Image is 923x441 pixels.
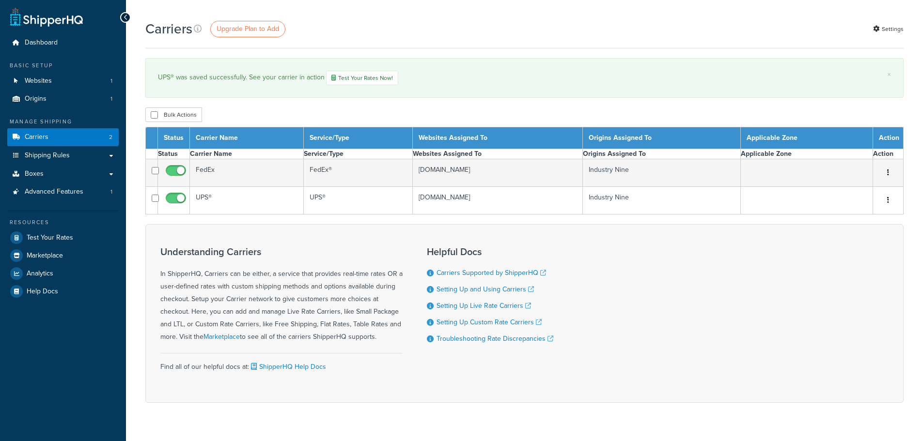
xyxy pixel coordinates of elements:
[27,270,53,278] span: Analytics
[249,362,326,372] a: ShipperHQ Help Docs
[145,107,202,122] button: Bulk Actions
[7,72,119,90] li: Websites
[304,127,413,149] th: Service/Type
[190,149,304,159] th: Carrier Name
[160,353,403,373] div: Find all of our helpful docs at:
[10,7,83,27] a: ShipperHQ Home
[583,127,741,149] th: Origins Assigned To
[304,159,413,187] td: FedEx®
[7,283,119,300] a: Help Docs
[160,246,403,257] h3: Understanding Carriers
[873,127,904,149] th: Action
[740,127,873,149] th: Applicable Zone
[887,71,891,78] a: ×
[190,127,304,149] th: Carrier Name
[437,317,542,327] a: Setting Up Custom Rate Carriers
[25,152,70,160] span: Shipping Rules
[217,24,279,34] span: Upgrade Plan to Add
[304,187,413,214] td: UPS®
[210,21,285,37] a: Upgrade Plan to Add
[158,127,190,149] th: Status
[7,90,119,108] li: Origins
[7,183,119,201] li: Advanced Features
[437,334,553,344] a: Troubleshooting Rate Discrepancies
[190,159,304,187] td: FedEx
[27,288,58,296] span: Help Docs
[583,187,741,214] td: Industry Nine
[25,133,48,141] span: Carriers
[427,246,553,257] h3: Helpful Docs
[27,252,63,260] span: Marketplace
[413,187,583,214] td: [DOMAIN_NAME]
[7,128,119,146] li: Carriers
[873,149,904,159] th: Action
[7,118,119,126] div: Manage Shipping
[160,246,403,343] div: In ShipperHQ, Carriers can be either, a service that provides real-time rates OR a user-defined r...
[7,229,119,246] a: Test Your Rates
[25,39,58,47] span: Dashboard
[583,159,741,187] td: Industry Nine
[110,77,112,85] span: 1
[326,71,398,85] a: Test Your Rates Now!
[7,147,119,165] a: Shipping Rules
[413,159,583,187] td: [DOMAIN_NAME]
[7,128,119,146] a: Carriers 2
[7,90,119,108] a: Origins 1
[740,149,873,159] th: Applicable Zone
[437,284,534,294] a: Setting Up and Using Carriers
[583,149,741,159] th: Origins Assigned To
[873,22,904,36] a: Settings
[25,77,52,85] span: Websites
[25,188,83,196] span: Advanced Features
[27,234,73,242] span: Test Your Rates
[7,34,119,52] a: Dashboard
[437,301,531,311] a: Setting Up Live Rate Carriers
[7,72,119,90] a: Websites 1
[158,71,891,85] div: UPS® was saved successfully. See your carrier in action
[110,95,112,103] span: 1
[109,133,112,141] span: 2
[190,187,304,214] td: UPS®
[7,265,119,282] a: Analytics
[304,149,413,159] th: Service/Type
[25,95,47,103] span: Origins
[7,183,119,201] a: Advanced Features 1
[437,268,546,278] a: Carriers Supported by ShipperHQ
[7,165,119,183] a: Boxes
[158,149,190,159] th: Status
[25,170,44,178] span: Boxes
[145,19,192,38] h1: Carriers
[7,61,119,70] div: Basic Setup
[7,247,119,264] a: Marketplace
[7,218,119,227] div: Resources
[110,188,112,196] span: 1
[413,127,583,149] th: Websites Assigned To
[203,332,240,342] a: Marketplace
[413,149,583,159] th: Websites Assigned To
